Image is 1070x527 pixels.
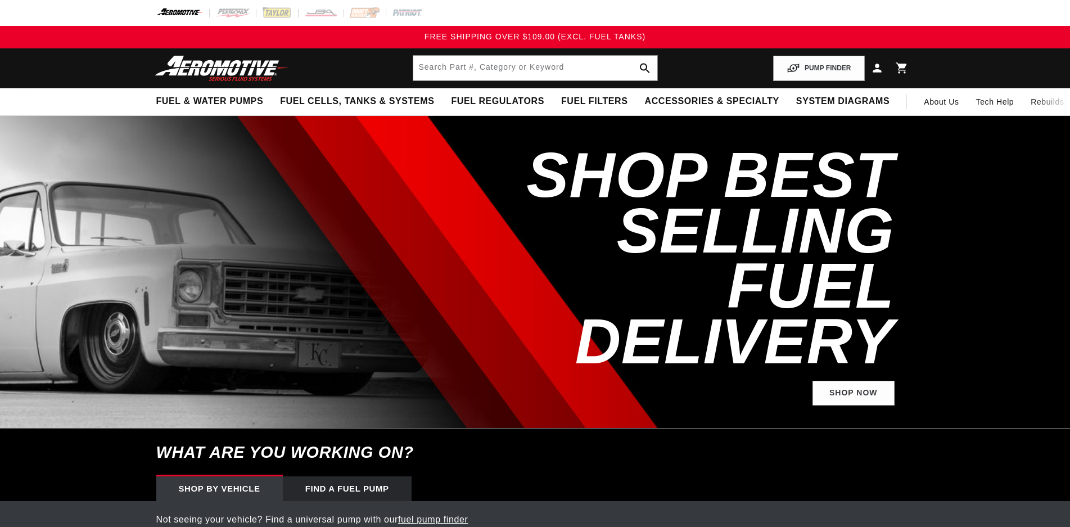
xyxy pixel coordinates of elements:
span: Fuel Cells, Tanks & Systems [280,96,434,107]
h6: What are you working on? [128,429,942,476]
h2: SHOP BEST SELLING FUEL DELIVERY [414,147,895,370]
summary: System Diagrams [788,88,898,115]
span: Accessories & Specialty [645,96,779,107]
a: Shop Now [812,381,895,406]
summary: Fuel Cells, Tanks & Systems [272,88,443,115]
button: search button [633,56,657,80]
span: Tech Help [976,96,1014,108]
img: Aeromotive [152,55,292,82]
p: Not seeing your vehicle? Find a universal pump with our [156,512,914,527]
span: Fuel Filters [561,96,628,107]
div: Find a Fuel Pump [283,476,412,501]
div: Shop by vehicle [156,476,283,501]
summary: Fuel Filters [553,88,636,115]
a: About Us [915,88,967,115]
span: FREE SHIPPING OVER $109.00 (EXCL. FUEL TANKS) [425,32,645,41]
input: Search by Part Number, Category or Keyword [413,56,657,80]
span: System Diagrams [796,96,890,107]
span: Fuel & Water Pumps [156,96,264,107]
summary: Accessories & Specialty [636,88,788,115]
span: Fuel Regulators [451,96,544,107]
summary: Fuel & Water Pumps [148,88,272,115]
a: fuel pump finder [398,515,468,524]
summary: Fuel Regulators [443,88,552,115]
button: PUMP FINDER [773,56,864,81]
span: About Us [924,97,959,106]
summary: Tech Help [968,88,1023,115]
span: Rebuilds [1031,96,1064,108]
